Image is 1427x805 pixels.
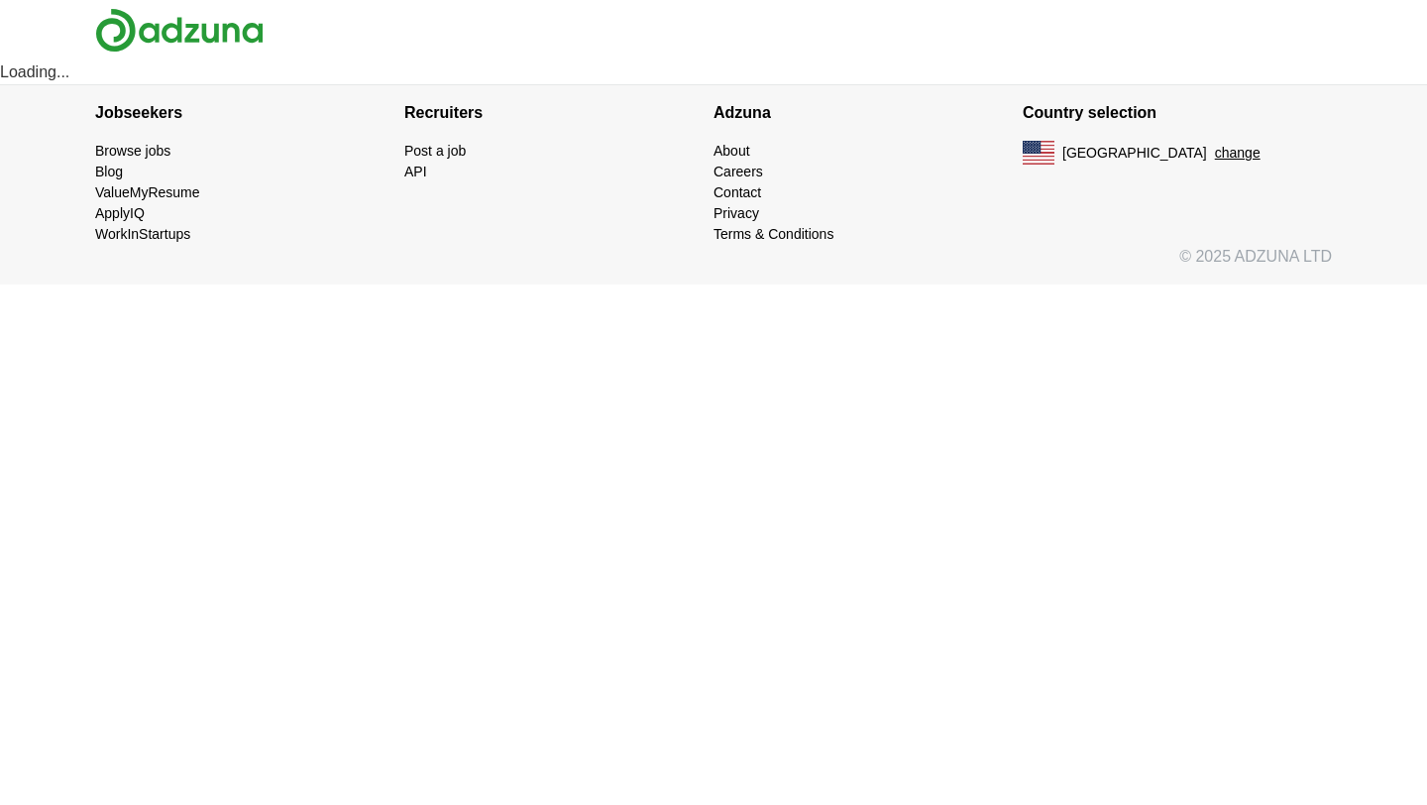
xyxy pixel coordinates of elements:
[95,184,200,200] a: ValueMyResume
[713,226,833,242] a: Terms & Conditions
[95,164,123,179] a: Blog
[1023,141,1054,165] img: US flag
[95,205,145,221] a: ApplyIQ
[713,205,759,221] a: Privacy
[79,245,1348,285] div: © 2025 ADZUNA LTD
[1062,143,1207,164] span: [GEOGRAPHIC_DATA]
[1023,85,1332,141] h4: Country selection
[713,164,763,179] a: Careers
[1215,143,1261,164] button: change
[95,143,170,159] a: Browse jobs
[404,164,427,179] a: API
[713,143,750,159] a: About
[95,226,190,242] a: WorkInStartups
[404,143,466,159] a: Post a job
[713,184,761,200] a: Contact
[95,8,264,53] img: Adzuna logo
